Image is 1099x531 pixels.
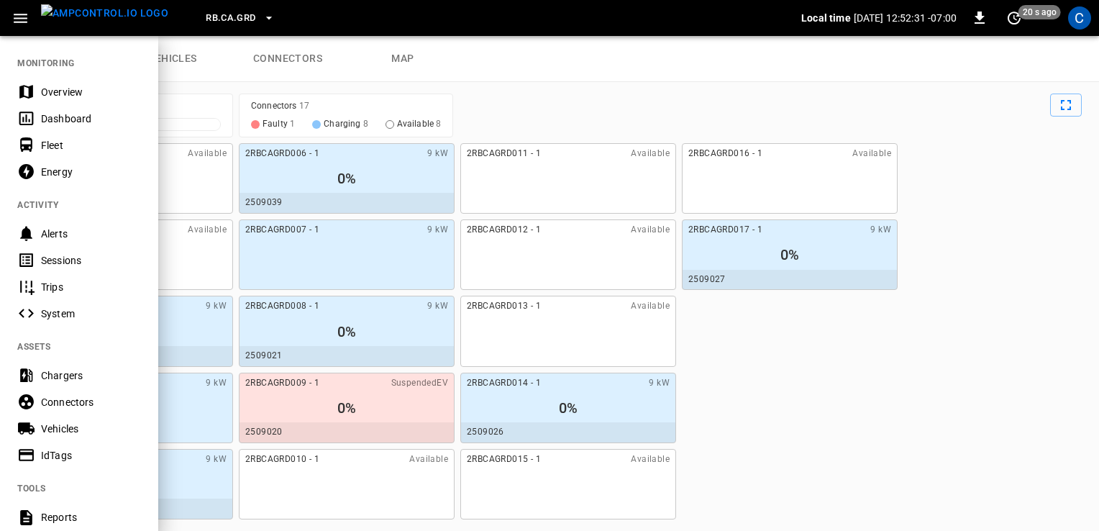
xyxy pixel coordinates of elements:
[41,85,141,99] div: Overview
[801,11,851,25] p: Local time
[41,395,141,409] div: Connectors
[41,510,141,525] div: Reports
[1003,6,1026,29] button: set refresh interval
[41,4,168,22] img: ampcontrol.io logo
[41,307,141,321] div: System
[41,253,141,268] div: Sessions
[41,448,141,463] div: IdTags
[41,138,141,153] div: Fleet
[41,227,141,241] div: Alerts
[854,11,957,25] p: [DATE] 12:52:31 -07:00
[41,368,141,383] div: Chargers
[41,165,141,179] div: Energy
[206,10,255,27] span: RB.CA.GRD
[1068,6,1091,29] div: profile-icon
[41,280,141,294] div: Trips
[41,422,141,436] div: Vehicles
[1018,5,1061,19] span: 20 s ago
[41,112,141,126] div: Dashboard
